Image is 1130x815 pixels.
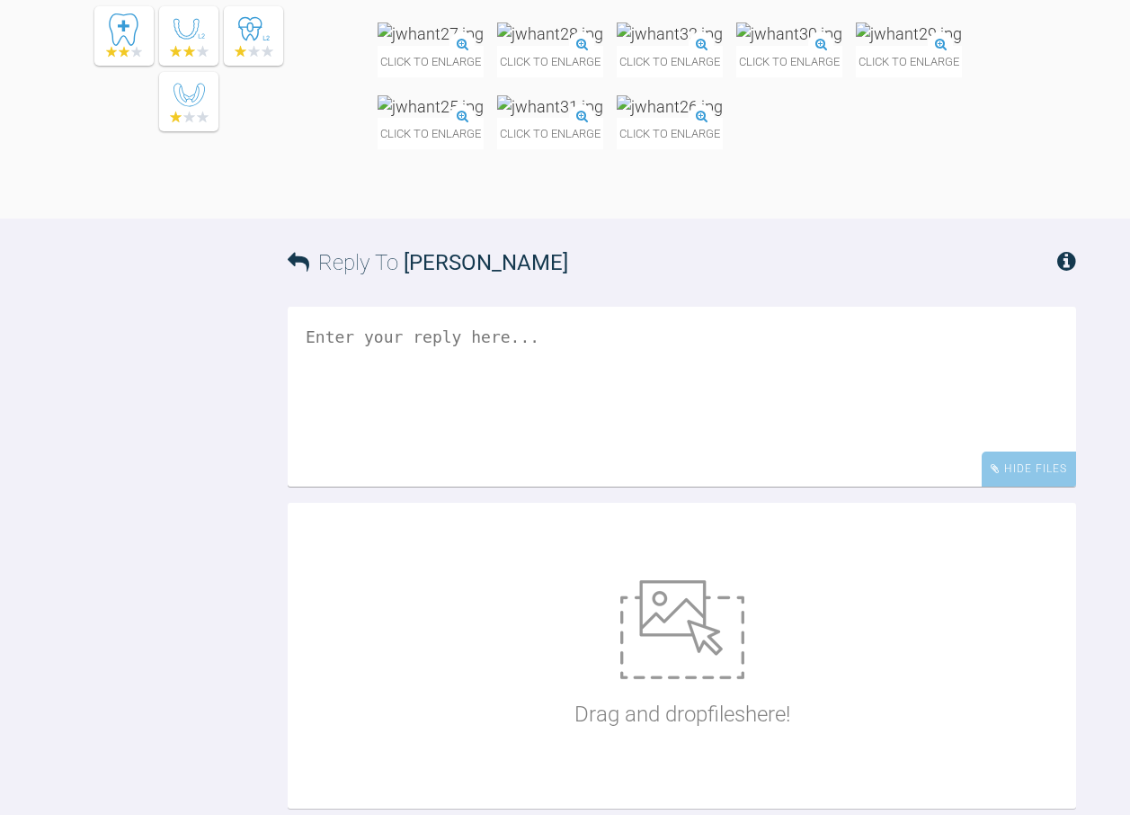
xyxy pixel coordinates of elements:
[378,118,484,149] span: Click to enlarge
[497,118,603,149] span: Click to enlarge
[617,95,723,118] img: jwhant26.jpg
[378,46,484,77] span: Click to enlarge
[617,118,723,149] span: Click to enlarge
[617,22,723,45] img: jwhant32.jpg
[736,22,842,45] img: jwhant30.jpg
[736,46,842,77] span: Click to enlarge
[404,250,568,275] span: [PERSON_NAME]
[288,246,568,280] h3: Reply To
[856,46,962,77] span: Click to enlarge
[378,95,484,118] img: jwhant25.jpg
[497,22,603,45] img: jwhant28.jpg
[497,95,603,118] img: jwhant31.jpg
[856,22,962,45] img: jwhant29.jpg
[378,22,484,45] img: jwhant27.jpg
[982,452,1076,487] div: Hide Files
[497,46,603,77] span: Click to enlarge
[617,46,723,77] span: Click to enlarge
[574,697,790,731] p: Drag and drop files here!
